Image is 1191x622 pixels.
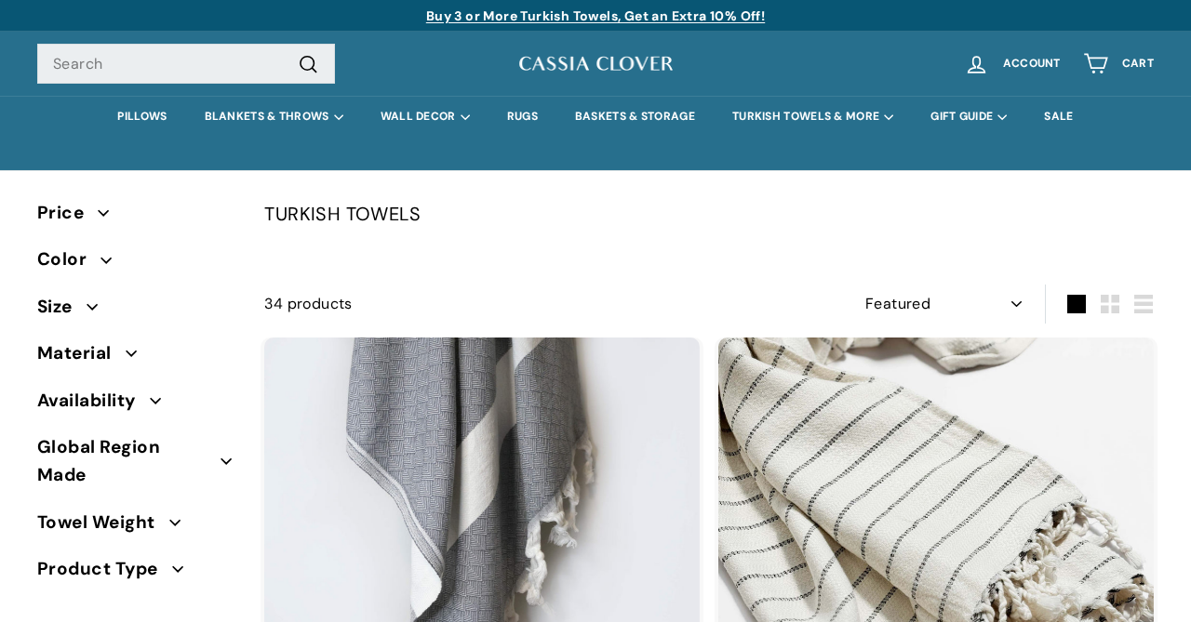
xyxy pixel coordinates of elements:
[1025,96,1091,138] a: SALE
[912,96,1025,138] summary: GIFT GUIDE
[37,199,98,227] span: Price
[37,382,234,429] button: Availability
[426,7,765,24] a: Buy 3 or More Turkish Towels, Get an Extra 10% Off!
[37,387,150,415] span: Availability
[1003,58,1061,70] span: Account
[37,288,234,335] button: Size
[37,44,335,85] input: Search
[1122,58,1154,70] span: Cart
[714,96,912,138] summary: TURKISH TOWELS & MORE
[37,339,126,367] span: Material
[37,555,172,583] span: Product Type
[37,504,234,550] button: Towel Weight
[1072,36,1165,91] a: Cart
[37,509,169,536] span: Towel Weight
[37,241,234,287] button: Color
[37,433,221,490] span: Global Region Made
[99,96,185,138] a: PILLOWS
[264,199,1154,229] p: TURKISH TOWELS
[362,96,488,138] summary: WALL DECOR
[37,245,100,273] span: Color
[186,96,362,138] summary: BLANKETS & THROWS
[264,292,709,316] div: 34 products
[37,550,234,597] button: Product Type
[37,194,234,241] button: Price
[488,96,556,138] a: RUGS
[556,96,714,138] a: BASKETS & STORAGE
[37,429,234,504] button: Global Region Made
[37,293,87,321] span: Size
[953,36,1072,91] a: Account
[37,335,234,381] button: Material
